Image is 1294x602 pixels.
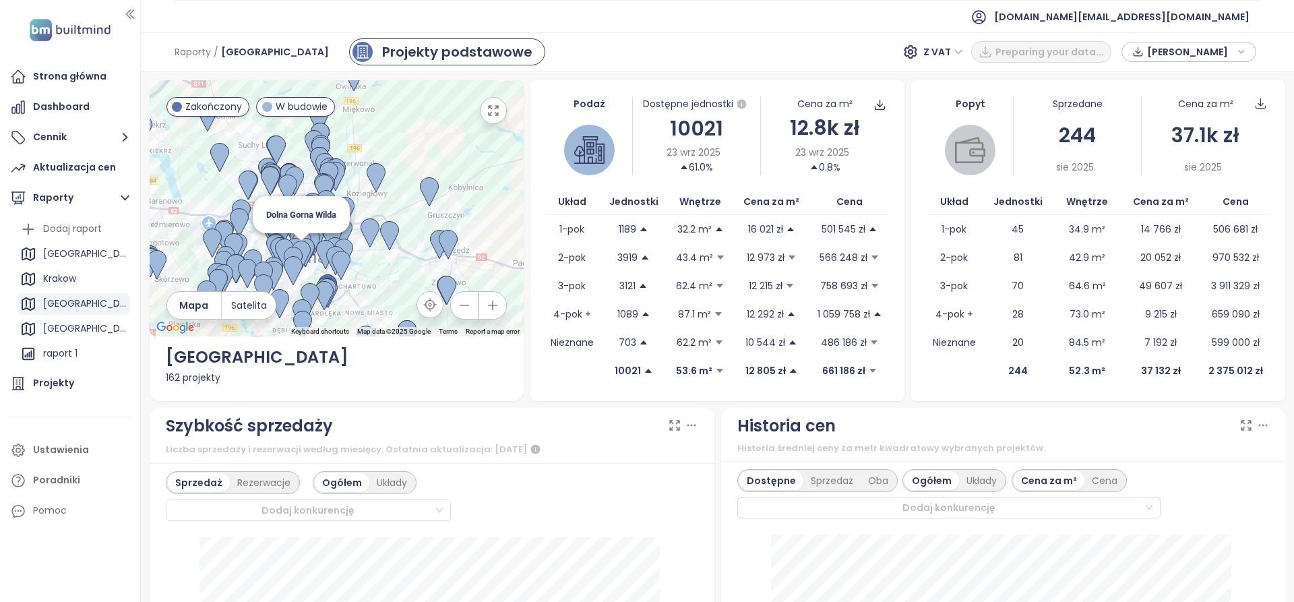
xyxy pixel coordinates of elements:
[166,344,507,370] div: [GEOGRAPHIC_DATA]
[315,473,369,492] div: Ogółem
[644,366,653,375] span: caret-up
[714,338,724,347] span: caret-down
[971,41,1111,63] button: Preparing your data...
[639,224,648,234] span: caret-up
[617,307,638,322] p: 1089
[175,40,211,64] span: Raporty
[1129,42,1249,62] div: button
[439,328,458,335] a: Terms (opens in new tab)
[803,471,861,490] div: Sprzedaż
[869,338,879,347] span: caret-down
[1141,363,1181,378] p: 37 132 zł
[33,472,80,489] div: Poradniki
[7,94,133,121] a: Dashboard
[369,473,414,492] div: Układy
[547,272,598,300] td: 3-pok
[1069,250,1105,265] p: 42.9 m²
[679,160,713,175] div: 61.0%
[619,222,636,237] p: 1189
[17,343,130,365] div: raport 1
[230,473,298,492] div: Rezerwacje
[153,319,197,336] img: Google
[615,363,641,378] p: 10021
[640,253,650,262] span: caret-up
[1069,363,1105,378] p: 52.3 m²
[43,245,127,262] div: [GEOGRAPHIC_DATA]
[1069,335,1105,350] p: 84.5 m²
[820,250,867,265] p: 566 248 zł
[955,135,985,165] img: wallet
[638,281,648,291] span: caret-up
[1208,363,1263,378] p: 2 375 012 zł
[1084,471,1125,490] div: Cena
[276,99,328,114] span: W budowie
[43,270,76,287] div: Krakow
[466,328,520,335] a: Report a map error
[676,278,712,293] p: 62.4 m²
[677,335,712,350] p: 62.2 m²
[786,224,795,234] span: caret-up
[168,473,230,492] div: Sprzedaż
[17,318,130,340] div: [GEOGRAPHIC_DATA]
[166,442,698,458] div: Liczba sprzedaży i rezerwacji według miesięcy. Ostatnia aktualizacja: [DATE]
[715,366,725,375] span: caret-down
[547,96,632,111] div: Podaż
[574,135,605,165] img: house
[868,224,877,234] span: caret-up
[795,145,849,160] span: 23 wrz 2025
[927,215,981,243] td: 1-pok
[547,328,598,357] td: Nieznane
[797,96,853,111] div: Cena za m²
[166,370,507,385] div: 162 projekty
[1014,250,1022,265] p: 81
[732,189,811,215] th: Cena za m²
[1184,160,1222,175] span: sie 2025
[927,96,1013,111] div: Popyt
[873,309,882,319] span: caret-up
[26,16,115,44] img: logo
[33,502,67,519] div: Pomoc
[1144,335,1177,350] p: 7 192 zł
[994,1,1250,33] span: [DOMAIN_NAME][EMAIL_ADDRESS][DOMAIN_NAME]
[17,243,130,265] div: [GEOGRAPHIC_DATA]
[1141,222,1181,237] p: 14 766 zł
[1145,307,1177,322] p: 9 215 zł
[547,215,598,243] td: 1-pok
[1178,96,1233,111] div: Cena za m²
[821,335,867,350] p: 486 186 zł
[179,298,208,313] span: Mapa
[809,162,819,172] span: caret-up
[266,210,336,220] span: Dolna Gorna Wilda
[811,189,888,215] th: Cena
[1212,307,1260,322] p: 659 090 zł
[927,272,981,300] td: 3-pok
[153,319,197,336] a: Open this area in Google Maps (opens a new window)
[7,437,133,464] a: Ustawienia
[745,363,786,378] p: 12 805 zł
[923,42,963,62] span: Z VAT
[7,124,133,151] button: Cennik
[868,366,877,375] span: caret-down
[822,222,865,237] p: 501 545 zł
[633,96,760,113] div: Dostępne jednostki
[788,338,797,347] span: caret-up
[231,298,267,313] span: Satelita
[1012,222,1024,237] p: 45
[33,375,74,392] div: Projekty
[739,471,803,490] div: Dostępne
[17,293,130,315] div: [GEOGRAPHIC_DATA]
[809,160,840,175] div: 0.8%
[349,38,545,65] a: primary
[633,113,760,144] div: 10021
[598,189,669,215] th: Jednostki
[787,253,797,262] span: caret-down
[870,253,880,262] span: caret-down
[214,40,218,64] span: /
[33,98,90,115] div: Dashboard
[667,145,720,160] span: 23 wrz 2025
[222,292,276,319] button: Satelita
[547,189,598,215] th: Układ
